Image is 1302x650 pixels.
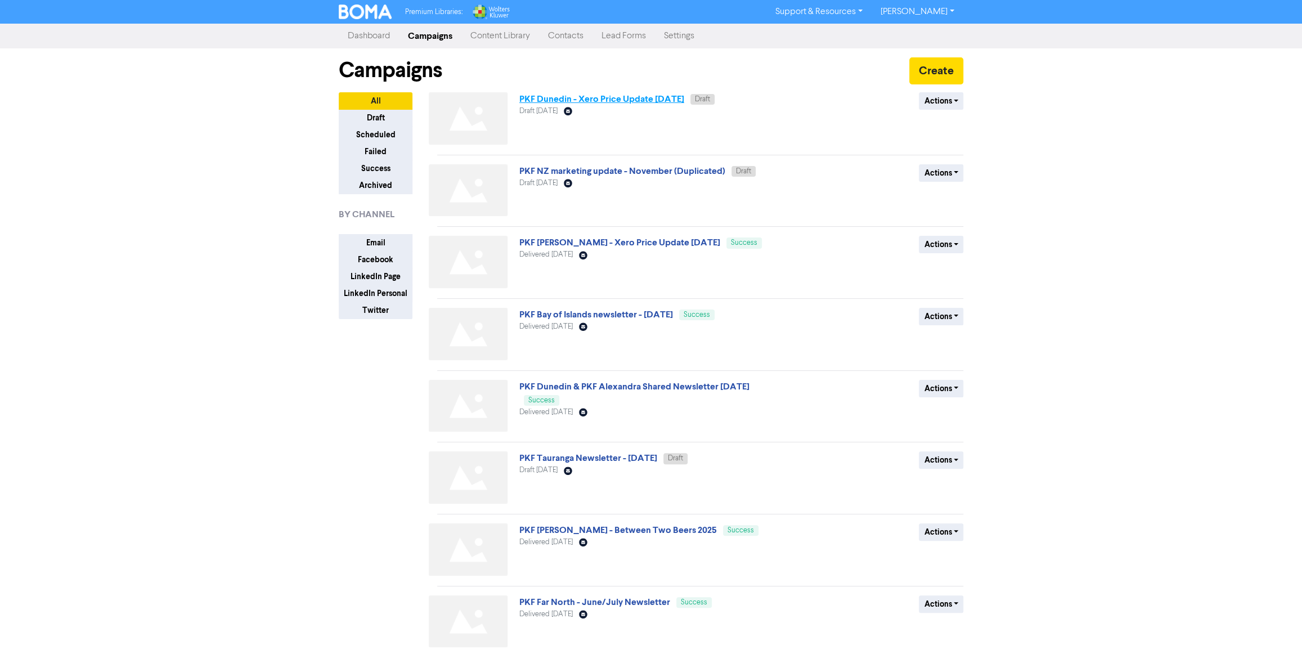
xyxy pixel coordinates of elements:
span: Delivered [DATE] [519,409,573,416]
span: BY CHANNEL [339,208,394,221]
img: Not found [429,164,508,217]
button: Facebook [339,251,412,268]
span: Draft [695,96,710,103]
img: Not found [429,380,508,432]
img: Not found [429,236,508,288]
img: Wolters Kluwer [472,5,510,19]
button: Actions [919,164,963,182]
span: Premium Libraries: [405,8,463,16]
span: Draft [DATE] [519,467,558,474]
img: Not found [429,595,508,648]
a: Dashboard [339,25,399,47]
button: Archived [339,177,412,194]
a: PKF Tauranga Newsletter - [DATE] [519,452,657,464]
a: Content Library [461,25,539,47]
button: Create [909,57,963,84]
button: Actions [919,451,963,469]
span: Draft [668,455,683,462]
span: Delivered [DATE] [519,539,573,546]
button: Actions [919,236,963,253]
a: PKF Dunedin & PKF Alexandra Shared Newsletter [DATE] [519,381,749,392]
button: All [339,92,412,110]
button: LinkedIn Personal [339,285,412,302]
button: Failed [339,143,412,160]
button: Success [339,160,412,177]
span: Draft [736,168,751,175]
a: [PERSON_NAME] [872,3,963,21]
button: Twitter [339,302,412,319]
img: BOMA Logo [339,5,392,19]
button: Actions [919,523,963,541]
span: Success [681,599,707,606]
button: Actions [919,308,963,325]
a: PKF Far North - June/July Newsletter [519,597,670,608]
a: PKF NZ marketing update - November (Duplicated) [519,165,725,177]
h1: Campaigns [339,57,442,83]
span: Draft [DATE] [519,107,558,115]
span: Delivered [DATE] [519,251,573,258]
span: Success [728,527,754,534]
span: Success [528,397,555,404]
span: Success [731,239,757,246]
button: Draft [339,109,412,127]
button: Actions [919,92,963,110]
a: PKF Dunedin - Xero Price Update [DATE] [519,93,684,105]
span: Delivered [DATE] [519,323,573,330]
button: Actions [919,380,963,397]
button: Actions [919,595,963,613]
iframe: Chat Widget [1246,596,1302,650]
a: Campaigns [399,25,461,47]
img: Not found [429,92,508,145]
a: Contacts [539,25,592,47]
a: Support & Resources [766,3,872,21]
a: Settings [655,25,703,47]
a: Lead Forms [592,25,655,47]
button: LinkedIn Page [339,268,412,285]
img: Not found [429,451,508,504]
span: Delivered [DATE] [519,611,573,618]
span: Success [684,311,710,319]
a: PKF [PERSON_NAME] - Xero Price Update [DATE] [519,237,720,248]
button: Scheduled [339,126,412,144]
a: PKF Bay of Islands newsletter - [DATE] [519,309,673,320]
img: Not found [429,523,508,576]
a: PKF [PERSON_NAME] - Between Two Beers 2025 [519,525,717,536]
span: Draft [DATE] [519,180,558,187]
img: Not found [429,308,508,360]
button: Email [339,234,412,252]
